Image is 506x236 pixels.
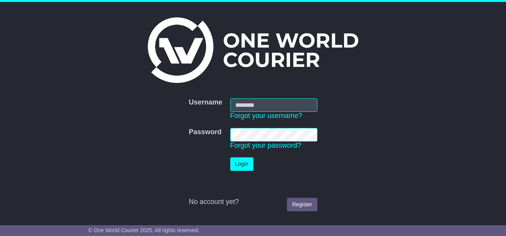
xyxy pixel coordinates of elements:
[189,98,222,107] label: Username
[230,112,302,120] a: Forgot your username?
[148,17,358,83] img: One World
[189,128,221,137] label: Password
[88,227,200,233] span: © One World Courier 2025. All rights reserved.
[287,198,317,211] a: Register
[230,142,301,149] a: Forgot your password?
[189,198,317,206] div: No account yet?
[230,157,253,171] button: Login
